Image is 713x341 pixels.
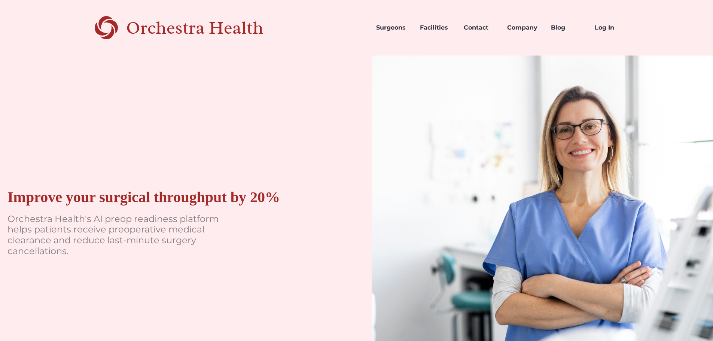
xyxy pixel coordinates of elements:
[501,15,545,40] a: Company
[458,15,502,40] a: Contact
[589,15,633,40] a: Log In
[126,20,290,36] div: Orchestra Health
[7,214,232,257] p: Orchestra Health's AI preop readiness platform helps patients receive preoperative medical cleara...
[81,15,290,40] a: home
[414,15,458,40] a: Facilities
[370,15,414,40] a: Surgeons
[7,188,280,206] div: Improve your surgical throughput by 20%
[545,15,589,40] a: Blog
